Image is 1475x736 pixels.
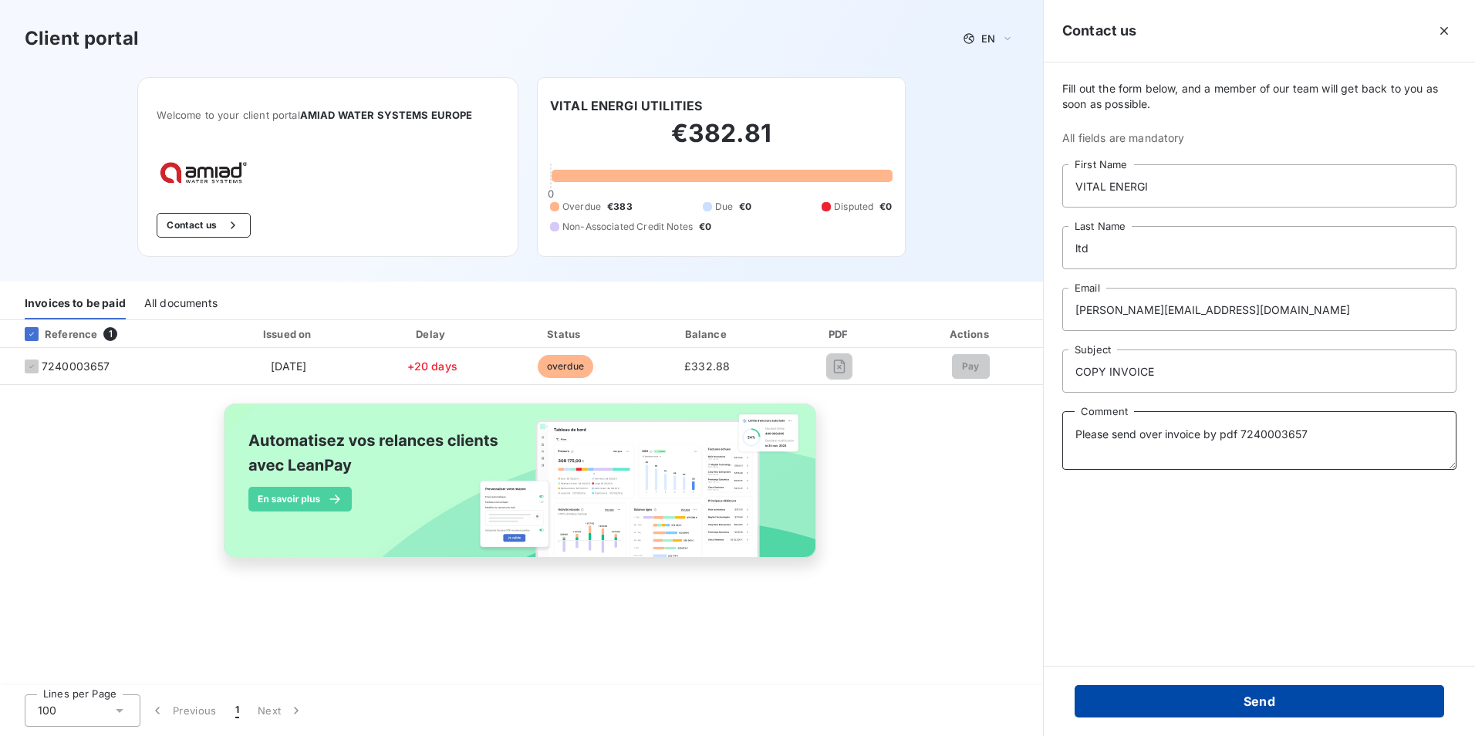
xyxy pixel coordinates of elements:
[103,327,117,341] span: 1
[715,200,733,214] span: Due
[1062,20,1137,42] h5: Contact us
[550,96,702,115] h6: VITAL ENERGI UTILITIES
[157,213,250,238] button: Contact us
[214,326,364,342] div: Issued on
[834,200,873,214] span: Disputed
[144,287,218,319] div: All documents
[42,359,110,374] span: 7240003657
[38,703,56,718] span: 100
[699,220,711,234] span: €0
[1062,164,1456,208] input: placeholder
[210,394,833,584] img: banner
[407,360,457,373] span: +20 days
[1062,411,1456,470] textarea: Please send over invoice by pdf 7240003657
[248,694,313,727] button: Next
[1062,81,1456,112] span: Fill out the form below, and a member of our team will get back to you as soon as possible.
[1062,226,1456,269] input: placeholder
[1075,685,1444,717] button: Send
[739,200,751,214] span: €0
[271,360,307,373] span: [DATE]
[785,326,896,342] div: PDF
[1062,130,1456,146] span: All fields are mandatory
[157,158,255,188] img: Company logo
[300,109,473,121] span: AMIAD WATER SYSTEMS EUROPE
[562,200,601,214] span: Overdue
[1062,288,1456,331] input: placeholder
[548,187,554,200] span: 0
[12,327,97,341] div: Reference
[981,32,995,45] span: EN
[607,200,633,214] span: €383
[226,694,248,727] button: 1
[501,326,630,342] div: Status
[538,355,593,378] span: overdue
[140,694,226,727] button: Previous
[952,354,990,379] button: Pay
[684,360,730,373] span: £332.88
[370,326,494,342] div: Delay
[901,326,1040,342] div: Actions
[879,200,892,214] span: €0
[636,326,778,342] div: Balance
[25,287,126,319] div: Invoices to be paid
[550,118,893,164] h2: €382.81
[562,220,693,234] span: Non-Associated Credit Notes
[25,25,139,52] h3: Client portal
[1062,349,1456,393] input: placeholder
[235,703,239,718] span: 1
[157,109,499,121] span: Welcome to your client portal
